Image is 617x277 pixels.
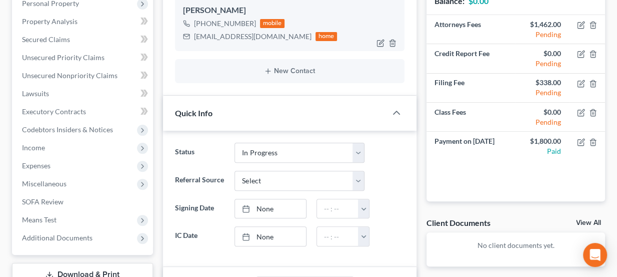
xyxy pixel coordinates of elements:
[14,13,153,31] a: Property Analysis
[576,219,601,226] a: View All
[317,227,359,246] input: -- : --
[14,103,153,121] a: Executory Contracts
[523,20,561,30] div: $1,462.00
[22,53,104,62] span: Unsecured Priority Claims
[235,227,305,246] a: None
[175,108,212,118] span: Quick Info
[523,136,561,146] div: $1,800.00
[22,161,50,170] span: Expenses
[317,199,359,218] input: -- : --
[22,143,45,152] span: Income
[426,217,490,228] div: Client Documents
[170,171,230,191] label: Referral Source
[426,73,515,102] td: Filing Fee
[583,243,607,267] div: Open Intercom Messenger
[235,199,305,218] a: None
[14,85,153,103] a: Lawsuits
[22,107,86,116] span: Executory Contracts
[14,193,153,211] a: SOFA Review
[170,143,230,163] label: Status
[14,31,153,49] a: Secured Claims
[22,17,77,26] span: Property Analysis
[523,59,561,69] div: Pending
[426,15,515,44] td: Attorneys Fees
[523,88,561,98] div: Pending
[194,19,256,29] div: [PHONE_NUMBER]
[426,132,515,160] td: Payment on [DATE]
[523,49,561,59] div: $0.00
[22,233,92,242] span: Additional Documents
[260,19,285,28] div: mobile
[523,30,561,40] div: Pending
[523,117,561,127] div: Pending
[523,78,561,88] div: $338.00
[434,240,597,250] p: No client documents yet.
[523,107,561,117] div: $0.00
[22,89,49,98] span: Lawsuits
[22,215,56,224] span: Means Test
[14,49,153,67] a: Unsecured Priority Claims
[22,71,117,80] span: Unsecured Nonpriority Claims
[22,125,113,134] span: Codebtors Insiders & Notices
[170,226,230,246] label: IC Date
[523,146,561,156] div: Paid
[183,67,397,75] button: New Contact
[426,103,515,132] td: Class Fees
[183,5,397,17] div: [PERSON_NAME]
[426,44,515,73] td: Credit Report Fee
[315,32,337,41] div: home
[22,179,66,188] span: Miscellaneous
[170,199,230,219] label: Signing Date
[22,35,70,44] span: Secured Claims
[194,32,311,42] div: [EMAIL_ADDRESS][DOMAIN_NAME]
[14,67,153,85] a: Unsecured Nonpriority Claims
[22,197,63,206] span: SOFA Review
